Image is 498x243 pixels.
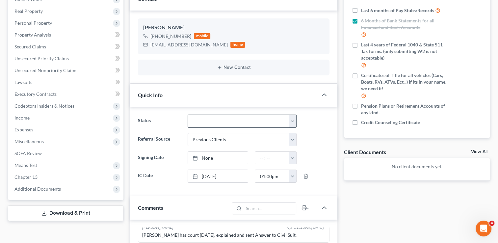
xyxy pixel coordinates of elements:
[138,92,163,98] span: Quick Info
[135,115,184,128] label: Status
[142,232,325,238] div: [PERSON_NAME] has court [DATE], explained and sent Answer to Civil Suit.
[471,149,487,154] a: View All
[135,133,184,146] label: Referral Source
[14,162,37,168] span: Means Test
[9,88,123,100] a: Executory Contracts
[9,65,123,76] a: Unsecured Nonpriority Claims
[361,72,448,92] span: Certificates of Title for all vehicles (Cars, Boats, RVs, ATVs, Ect...) If its in your name, we n...
[14,150,42,156] span: SOFA Review
[344,148,386,155] div: Client Documents
[244,203,296,214] input: Search...
[14,103,74,109] span: Codebtors Insiders & Notices
[142,224,173,230] div: [PERSON_NAME]
[135,151,184,165] label: Signing Date
[230,42,245,48] div: home
[194,33,210,39] div: mobile
[361,17,448,31] span: 6 Months of Bank Statements for all Financial and Bank Accounts
[14,139,44,144] span: Miscellaneous
[14,127,33,132] span: Expenses
[9,29,123,41] a: Property Analysis
[14,91,57,97] span: Executory Contracts
[255,170,289,182] input: -- : --
[135,170,184,183] label: IC Date
[14,115,30,121] span: Income
[14,20,52,26] span: Personal Property
[188,152,248,164] a: None
[361,119,420,126] span: Credit Counseling Certificate
[476,221,491,236] iframe: Intercom live chat
[14,44,46,49] span: Secured Claims
[150,41,228,48] div: [EMAIL_ADDRESS][DOMAIN_NAME]
[14,79,32,85] span: Lawsuits
[14,32,51,38] span: Property Analysis
[150,33,191,40] div: [PHONE_NUMBER]
[294,224,324,230] span: 11:15AM[DATE]
[9,148,123,159] a: SOFA Review
[143,24,324,32] div: [PERSON_NAME]
[361,41,448,61] span: Last 4 years of Federal 1040 & State 511 Tax forms. (only submitting W2 is not acceptable)
[361,7,434,14] span: Last 6 months of Pay Stubs/Records
[255,152,289,164] input: -- : --
[14,174,38,180] span: Chapter 13
[188,170,248,182] a: [DATE]
[361,103,448,116] span: Pension Plans or Retirement Accounts of any kind.
[9,53,123,65] a: Unsecured Priority Claims
[143,65,324,70] button: New Contact
[349,163,485,170] p: No client documents yet.
[14,67,77,73] span: Unsecured Nonpriority Claims
[138,204,163,211] span: Comments
[8,205,123,221] a: Download & Print
[9,41,123,53] a: Secured Claims
[14,56,69,61] span: Unsecured Priority Claims
[14,186,61,192] span: Additional Documents
[489,221,494,226] span: 4
[14,8,43,14] span: Real Property
[9,76,123,88] a: Lawsuits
